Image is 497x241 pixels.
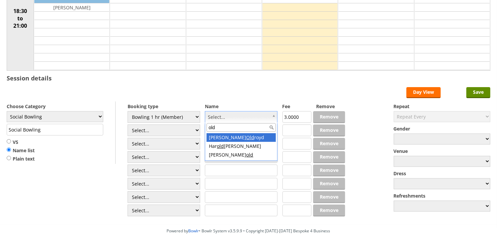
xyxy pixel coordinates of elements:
[246,134,254,141] span: Old
[207,142,276,151] div: Har [PERSON_NAME]
[207,151,276,159] div: [PERSON_NAME]
[246,152,253,158] span: old
[207,133,276,142] div: [PERSON_NAME] royd
[217,143,224,149] span: old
